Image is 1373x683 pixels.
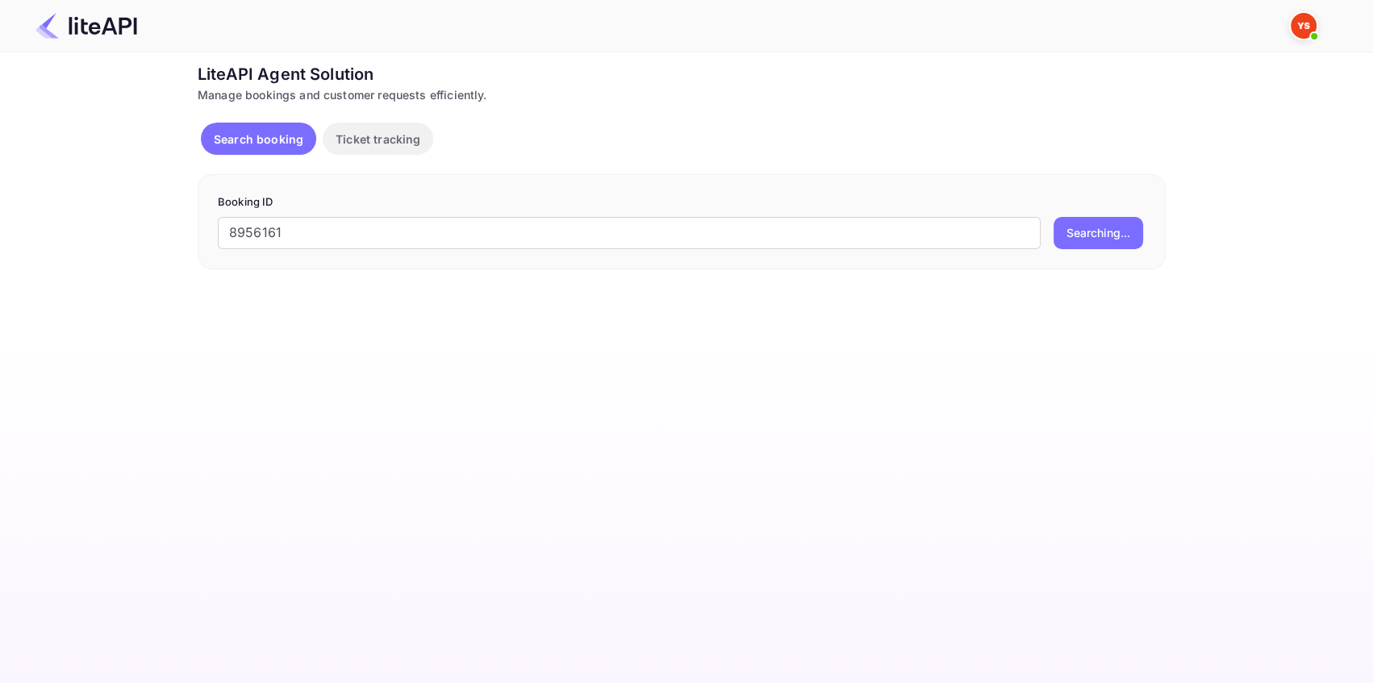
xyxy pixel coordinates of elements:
[198,86,1166,103] div: Manage bookings and customer requests efficiently.
[35,13,137,39] img: LiteAPI Logo
[198,62,1166,86] div: LiteAPI Agent Solution
[214,131,303,148] p: Search booking
[336,131,420,148] p: Ticket tracking
[1054,217,1143,249] button: Searching...
[218,194,1146,210] p: Booking ID
[1291,13,1317,39] img: Yandex Support
[218,217,1041,249] input: Enter Booking ID (e.g., 63782194)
